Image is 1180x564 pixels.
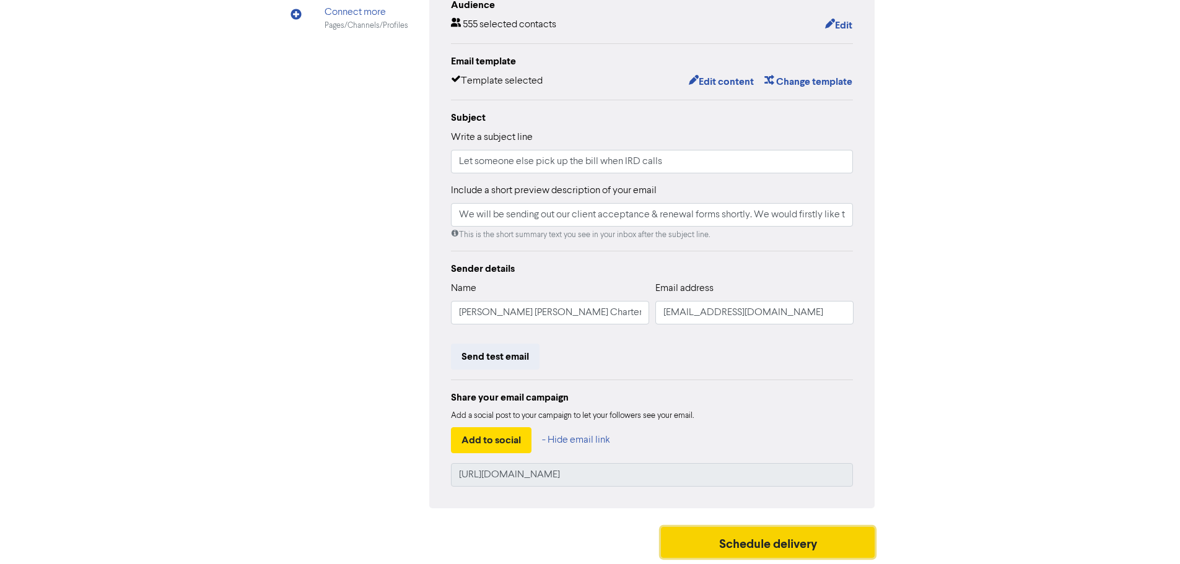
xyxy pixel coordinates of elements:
label: Include a short preview description of your email [451,183,657,198]
button: Send test email [451,344,540,370]
div: This is the short summary text you see in your inbox after the subject line. [451,229,854,241]
div: Template selected [451,74,543,90]
label: Name [451,281,476,296]
div: Pages/Channels/Profiles [325,20,408,32]
div: 555 selected contacts [451,17,556,33]
button: Schedule delivery [661,527,875,558]
div: Sender details [451,261,854,276]
button: Add to social [451,427,531,453]
div: Email template [451,54,854,69]
label: Email address [655,281,714,296]
label: Write a subject line [451,130,533,145]
div: Add a social post to your campaign to let your followers see your email. [451,410,854,422]
button: Edit content [688,74,754,90]
div: Share your email campaign [451,390,854,405]
div: Connect more [325,5,408,20]
button: Edit [824,17,853,33]
div: Subject [451,110,854,125]
iframe: Chat Widget [1118,505,1180,564]
button: - Hide email link [541,427,611,453]
button: Change template [764,74,853,90]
